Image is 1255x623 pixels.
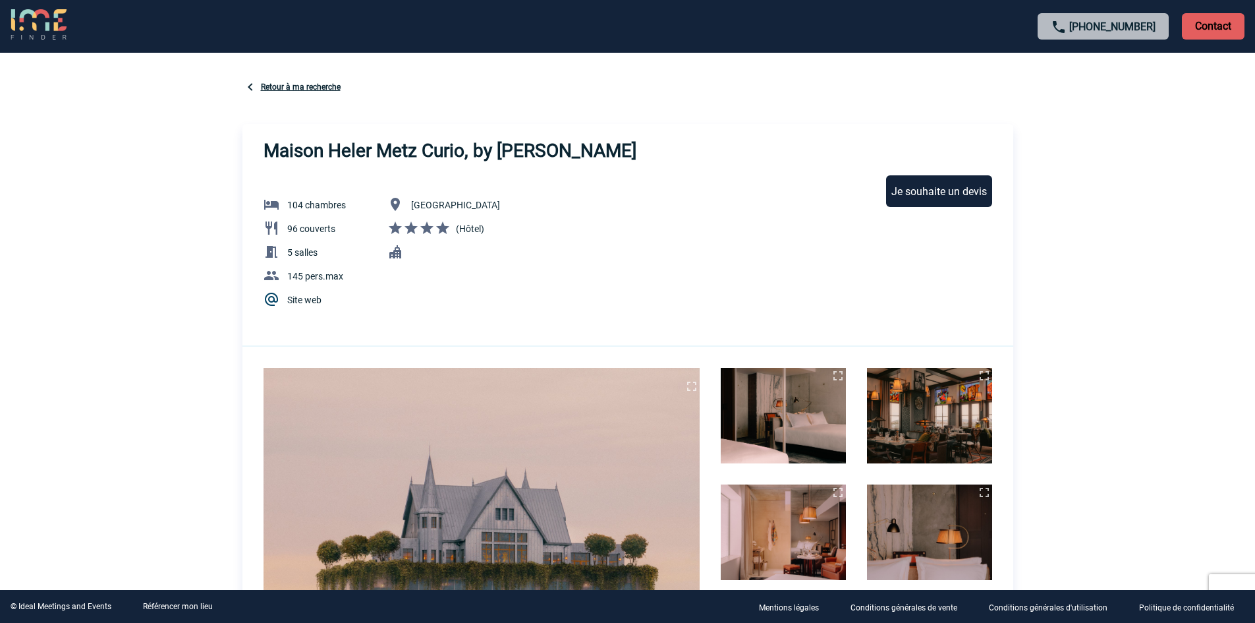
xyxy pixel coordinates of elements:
[387,244,403,260] img: Ville
[989,603,1107,612] p: Conditions générales d'utilisation
[1129,601,1255,613] a: Politique de confidentialité
[456,223,484,234] span: (Hôtel)
[287,295,321,305] a: Site web
[886,175,992,207] div: Je souhaite un devis
[840,601,978,613] a: Conditions générales de vente
[978,601,1129,613] a: Conditions générales d'utilisation
[261,82,341,92] a: Retour à ma recherche
[287,247,318,258] span: 5 salles
[748,601,840,613] a: Mentions légales
[287,271,343,282] span: 145 pers.max
[1069,20,1156,33] a: [PHONE_NUMBER]
[11,602,111,611] div: © Ideal Meetings and Events
[851,603,957,612] p: Conditions générales de vente
[411,200,500,210] span: [GEOGRAPHIC_DATA]
[759,603,819,612] p: Mentions légales
[287,223,335,234] span: 96 couverts
[1051,19,1067,35] img: call-24-px.png
[264,140,636,162] h3: Maison Heler Metz Curio, by [PERSON_NAME]
[1182,13,1244,40] p: Contact
[1139,603,1234,612] p: Politique de confidentialité
[143,602,213,611] a: Référencer mon lieu
[287,200,346,210] span: 104 chambres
